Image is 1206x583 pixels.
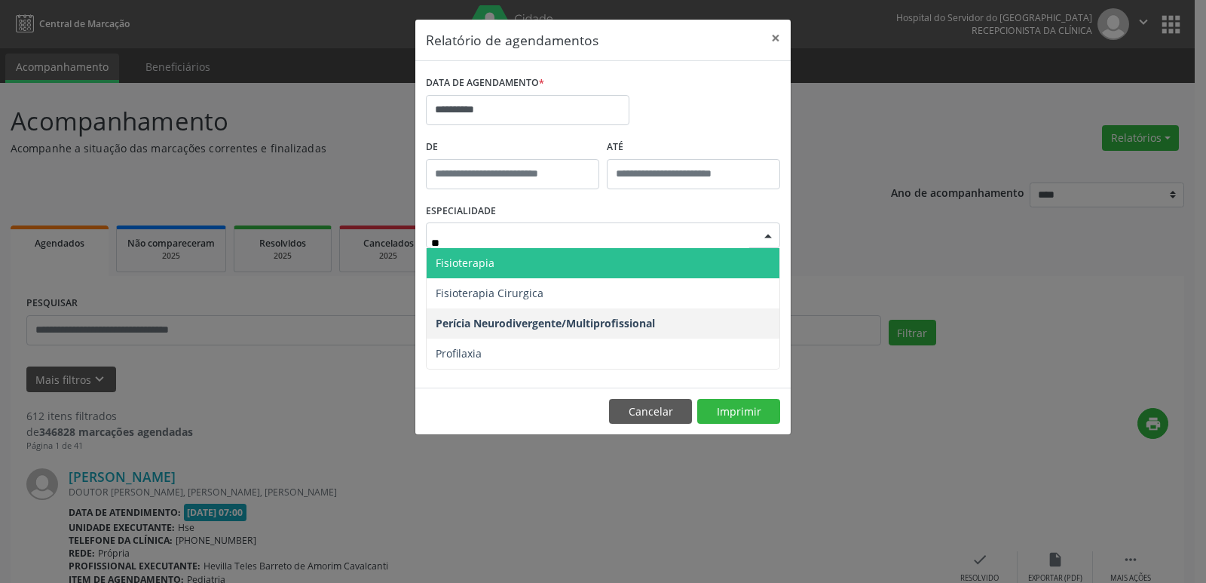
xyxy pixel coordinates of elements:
label: ESPECIALIDADE [426,200,496,223]
button: Close [761,20,791,57]
label: ATÉ [607,136,780,159]
label: DATA DE AGENDAMENTO [426,72,544,95]
button: Imprimir [697,399,780,425]
span: Fisioterapia Cirurgica [436,286,543,300]
label: De [426,136,599,159]
h5: Relatório de agendamentos [426,30,598,50]
button: Cancelar [609,399,692,425]
span: Profilaxia [436,346,482,361]
span: Fisioterapia [436,256,494,270]
span: Perícia Neurodivergente/Multiprofissional [436,316,655,330]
